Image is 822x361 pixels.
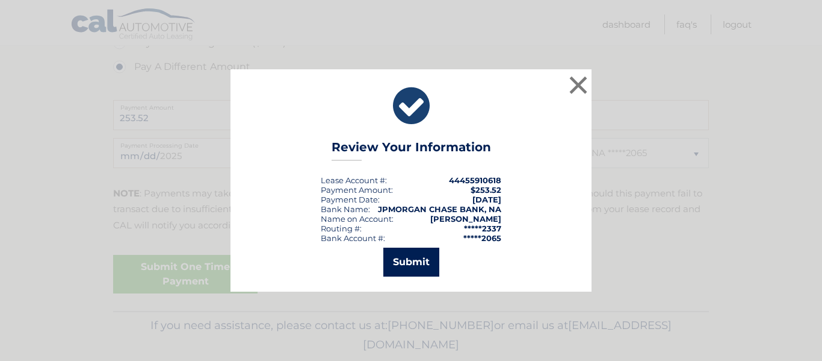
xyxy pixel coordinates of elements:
[383,248,439,277] button: Submit
[378,204,501,214] strong: JPMORGAN CHASE BANK, NA
[430,214,501,224] strong: [PERSON_NAME]
[321,214,394,224] div: Name on Account:
[332,140,491,161] h3: Review Your Information
[321,185,393,195] div: Payment Amount:
[321,224,362,233] div: Routing #:
[471,185,501,195] span: $253.52
[449,175,501,185] strong: 44455910618
[321,175,387,185] div: Lease Account #:
[472,195,501,204] span: [DATE]
[321,233,385,243] div: Bank Account #:
[321,195,378,204] span: Payment Date
[321,204,370,214] div: Bank Name:
[566,73,590,97] button: ×
[321,195,380,204] div: :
